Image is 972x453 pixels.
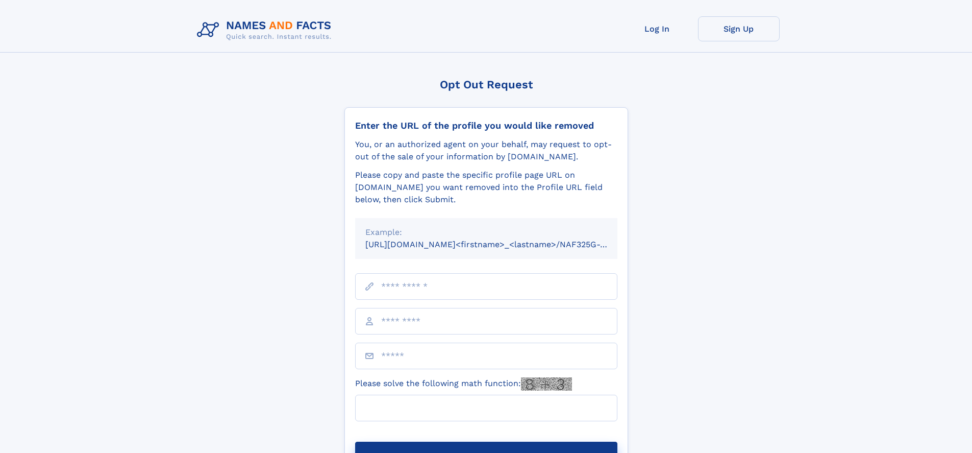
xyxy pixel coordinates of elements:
[698,16,780,41] a: Sign Up
[365,240,637,249] small: [URL][DOMAIN_NAME]<firstname>_<lastname>/NAF325G-xxxxxxxx
[193,16,340,44] img: Logo Names and Facts
[355,120,617,131] div: Enter the URL of the profile you would like removed
[355,138,617,163] div: You, or an authorized agent on your behalf, may request to opt-out of the sale of your informatio...
[616,16,698,41] a: Log In
[344,78,628,91] div: Opt Out Request
[355,169,617,206] div: Please copy and paste the specific profile page URL on [DOMAIN_NAME] you want removed into the Pr...
[355,377,572,391] label: Please solve the following math function:
[365,226,607,239] div: Example:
